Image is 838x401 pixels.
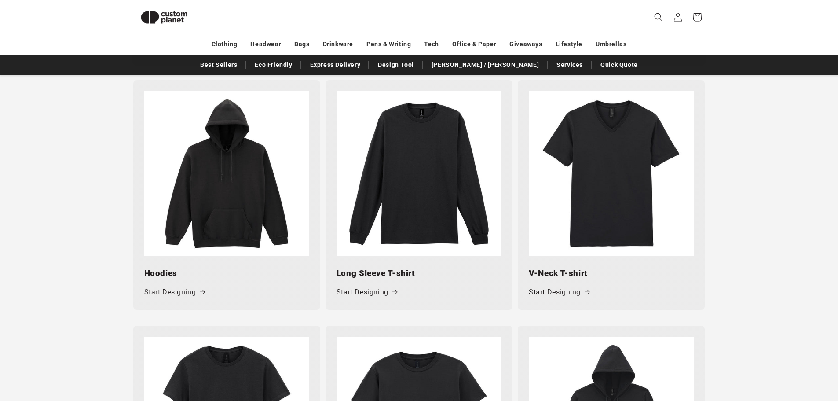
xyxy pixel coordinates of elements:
[552,57,587,73] a: Services
[250,37,281,52] a: Headwear
[424,37,439,52] a: Tech
[212,37,238,52] a: Clothing
[373,57,418,73] a: Design Tool
[144,286,205,299] a: Start Designing
[133,4,195,31] img: Custom Planet
[529,286,589,299] a: Start Designing
[452,37,496,52] a: Office & Paper
[294,37,309,52] a: Bags
[337,91,501,256] img: Ultra Cotton™ adult long sleeve t-shirt
[509,37,542,52] a: Giveaways
[337,286,397,299] a: Start Designing
[144,91,309,256] img: Heavy Blend hooded sweatshirt
[556,37,582,52] a: Lifestyle
[196,57,242,73] a: Best Sellers
[144,267,309,280] h3: Hoodies
[529,267,694,280] h3: V-Neck T-shirt
[691,306,838,401] iframe: Chat Widget
[323,37,353,52] a: Drinkware
[250,57,296,73] a: Eco Friendly
[427,57,543,73] a: [PERSON_NAME] / [PERSON_NAME]
[649,7,668,27] summary: Search
[529,91,694,256] img: Softstyle™ v-neck t-shirt
[366,37,411,52] a: Pens & Writing
[306,57,365,73] a: Express Delivery
[337,267,501,280] h3: Long Sleeve T-shirt
[596,57,642,73] a: Quick Quote
[596,37,626,52] a: Umbrellas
